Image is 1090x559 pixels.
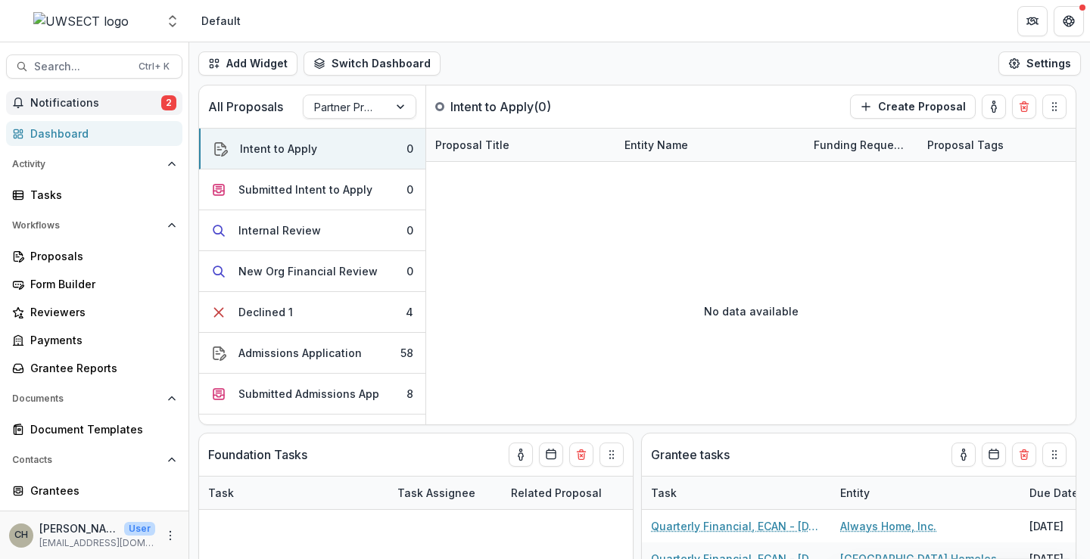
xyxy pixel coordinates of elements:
div: Task [642,485,686,501]
div: Funding Requested [805,129,918,161]
span: Search... [34,61,129,73]
button: Admissions Application58 [199,333,425,374]
div: Task Assignee [388,477,502,509]
button: Search... [6,54,182,79]
a: Reviewers [6,300,182,325]
div: Entity Name [615,129,805,161]
button: More [161,526,179,545]
div: Task [199,477,388,509]
a: Proposals [6,244,182,269]
div: Admissions Application [238,345,362,361]
div: Intent to Apply [240,141,317,157]
p: All Proposals [208,98,283,116]
button: Internal Review0 [199,210,425,251]
span: Documents [12,393,161,404]
button: Delete card [569,443,593,467]
button: Open Contacts [6,448,182,472]
a: Communications [6,506,182,531]
a: Tasks [6,182,182,207]
p: [PERSON_NAME] [39,520,118,536]
div: Grantee Reports [30,360,170,376]
p: User [124,522,155,536]
div: Carli Herz [14,530,28,540]
div: Reviewers [30,304,170,320]
span: Workflows [12,220,161,231]
a: Document Templates [6,417,182,442]
a: Grantee Reports [6,356,182,380]
div: Proposal Tags [918,137,1013,153]
div: Task Assignee [388,485,484,501]
p: [EMAIL_ADDRESS][DOMAIN_NAME] [39,536,155,550]
button: Open Workflows [6,213,182,238]
div: Entity [831,477,1020,509]
div: New Org Financial Review [238,263,378,279]
button: Drag [1042,443,1067,467]
a: Dashboard [6,121,182,146]
div: Task [642,477,831,509]
button: Submitted Intent to Apply0 [199,169,425,210]
div: Entity Name [615,137,697,153]
button: Submitted Admissions App8 [199,374,425,415]
div: Submitted Intent to Apply [238,182,372,197]
div: 0 [406,182,413,197]
nav: breadcrumb [195,10,247,32]
p: No data available [704,303,799,319]
div: 58 [400,345,413,361]
div: Related Proposal [502,477,691,509]
button: Drag [599,443,624,467]
span: Notifications [30,97,161,110]
div: Proposals [30,248,170,264]
div: Payments [30,332,170,348]
div: Submitted Admissions App [238,386,379,402]
div: Document Templates [30,421,170,437]
button: Calendar [539,443,563,467]
div: 8 [406,386,413,402]
button: Delete card [1012,443,1036,467]
div: Internal Review [238,222,321,238]
p: Intent to Apply ( 0 ) [450,98,564,116]
span: Contacts [12,455,161,465]
button: Drag [1042,95,1067,119]
div: Form Builder [30,276,170,292]
a: Quarterly Financial, ECAN - [DATE]-[DATE] [651,518,822,534]
button: New Org Financial Review0 [199,251,425,292]
div: Task [199,485,243,501]
button: toggle-assigned-to-me [982,95,1006,119]
button: toggle-assigned-to-me [509,443,533,467]
button: Get Help [1054,6,1084,36]
div: Ctrl + K [135,58,173,75]
div: Dashboard [30,126,170,141]
button: Intent to Apply0 [199,129,425,169]
div: Related Proposal [502,485,611,501]
button: Open Documents [6,387,182,411]
button: toggle-assigned-to-me [951,443,976,467]
div: Default [201,13,241,29]
button: Add Widget [198,51,297,76]
button: Switch Dashboard [304,51,441,76]
button: Create Proposal [850,95,976,119]
button: Declined 14 [199,292,425,333]
div: Proposal Title [426,129,615,161]
div: 0 [406,263,413,279]
a: Grantees [6,478,182,503]
div: Funding Requested [805,137,918,153]
div: 0 [406,141,413,157]
button: Open entity switcher [162,6,183,36]
div: 0 [406,222,413,238]
button: Partners [1017,6,1048,36]
div: Tasks [30,187,170,203]
div: 4 [406,304,413,320]
a: Payments [6,328,182,352]
a: Always Home, Inc. [840,518,936,534]
img: UWSECT logo [33,12,129,30]
button: Settings [998,51,1081,76]
div: Due Date [1020,485,1088,501]
button: Open Activity [6,152,182,176]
